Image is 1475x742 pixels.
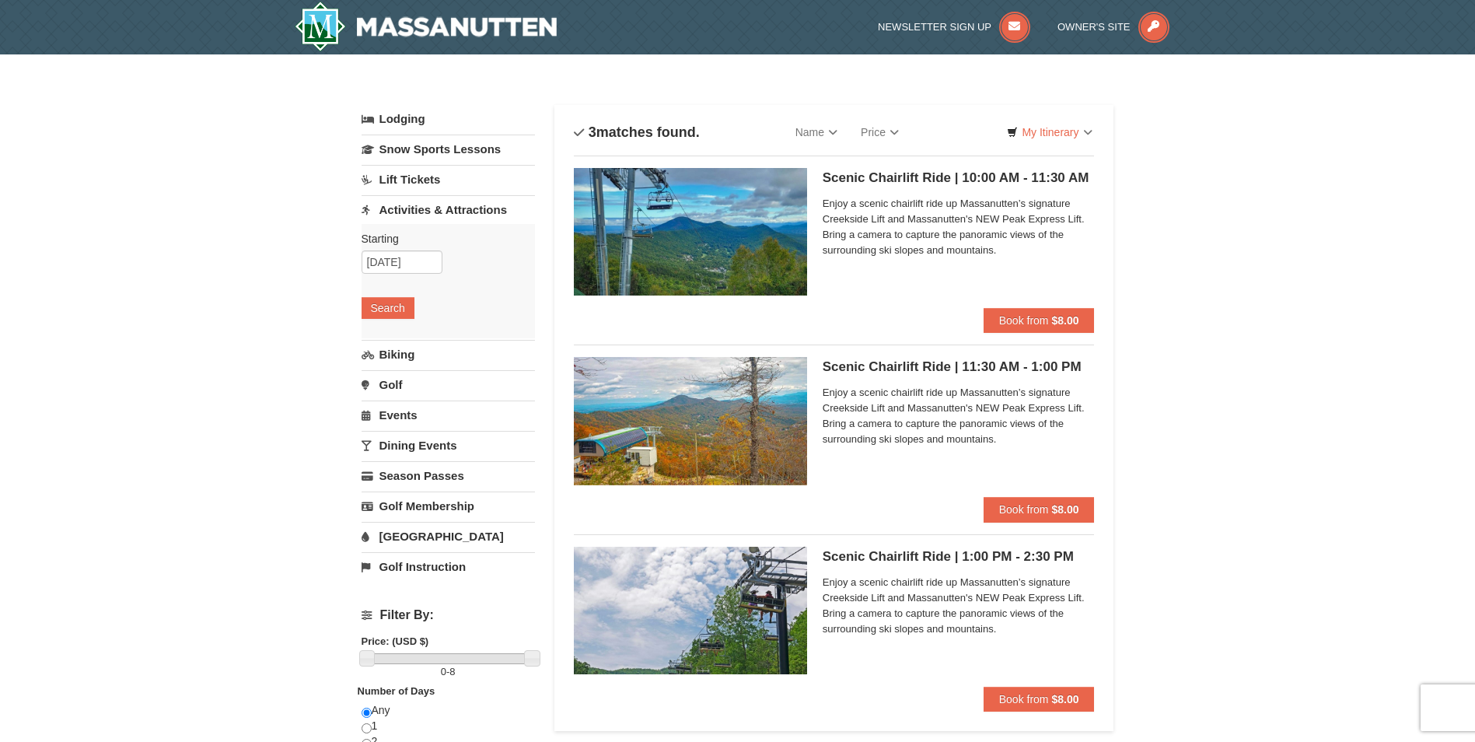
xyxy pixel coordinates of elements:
button: Search [362,297,414,319]
h4: Filter By: [362,608,535,622]
a: [GEOGRAPHIC_DATA] [362,522,535,551]
span: Owner's Site [1057,21,1131,33]
span: 3 [589,124,596,140]
button: Book from $8.00 [984,308,1095,333]
button: Book from $8.00 [984,687,1095,712]
img: 24896431-9-664d1467.jpg [574,547,807,674]
img: 24896431-13-a88f1aaf.jpg [574,357,807,485]
a: Owner's Site [1057,21,1169,33]
h5: Scenic Chairlift Ride | 1:00 PM - 2:30 PM [823,549,1095,565]
a: Massanutten Resort [295,2,557,51]
strong: Number of Days [358,685,435,697]
strong: $8.00 [1051,314,1078,327]
a: Lodging [362,105,535,133]
a: Biking [362,340,535,369]
a: Events [362,401,535,429]
a: Activities & Attractions [362,195,535,224]
span: Book from [999,503,1049,516]
img: 24896431-1-a2e2611b.jpg [574,168,807,296]
button: Book from $8.00 [984,497,1095,522]
span: Book from [999,314,1049,327]
span: 8 [449,666,455,677]
label: Starting [362,231,523,247]
a: Newsletter Sign Up [878,21,1030,33]
img: Massanutten Resort Logo [295,2,557,51]
span: Book from [999,693,1049,705]
h5: Scenic Chairlift Ride | 11:30 AM - 1:00 PM [823,359,1095,375]
a: Price [849,117,911,148]
h5: Scenic Chairlift Ride | 10:00 AM - 11:30 AM [823,170,1095,186]
span: Newsletter Sign Up [878,21,991,33]
label: - [362,664,535,680]
span: Enjoy a scenic chairlift ride up Massanutten’s signature Creekside Lift and Massanutten's NEW Pea... [823,575,1095,637]
a: Golf Instruction [362,552,535,581]
a: Golf [362,370,535,399]
a: Golf Membership [362,492,535,520]
a: Season Passes [362,461,535,490]
a: Dining Events [362,431,535,460]
a: Lift Tickets [362,165,535,194]
strong: $8.00 [1051,693,1078,705]
h4: matches found. [574,124,700,140]
strong: $8.00 [1051,503,1078,516]
a: Snow Sports Lessons [362,135,535,163]
a: My Itinerary [997,121,1102,144]
a: Name [784,117,849,148]
span: Enjoy a scenic chairlift ride up Massanutten’s signature Creekside Lift and Massanutten's NEW Pea... [823,385,1095,447]
span: 0 [441,666,446,677]
span: Enjoy a scenic chairlift ride up Massanutten’s signature Creekside Lift and Massanutten's NEW Pea... [823,196,1095,258]
strong: Price: (USD $) [362,635,429,647]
